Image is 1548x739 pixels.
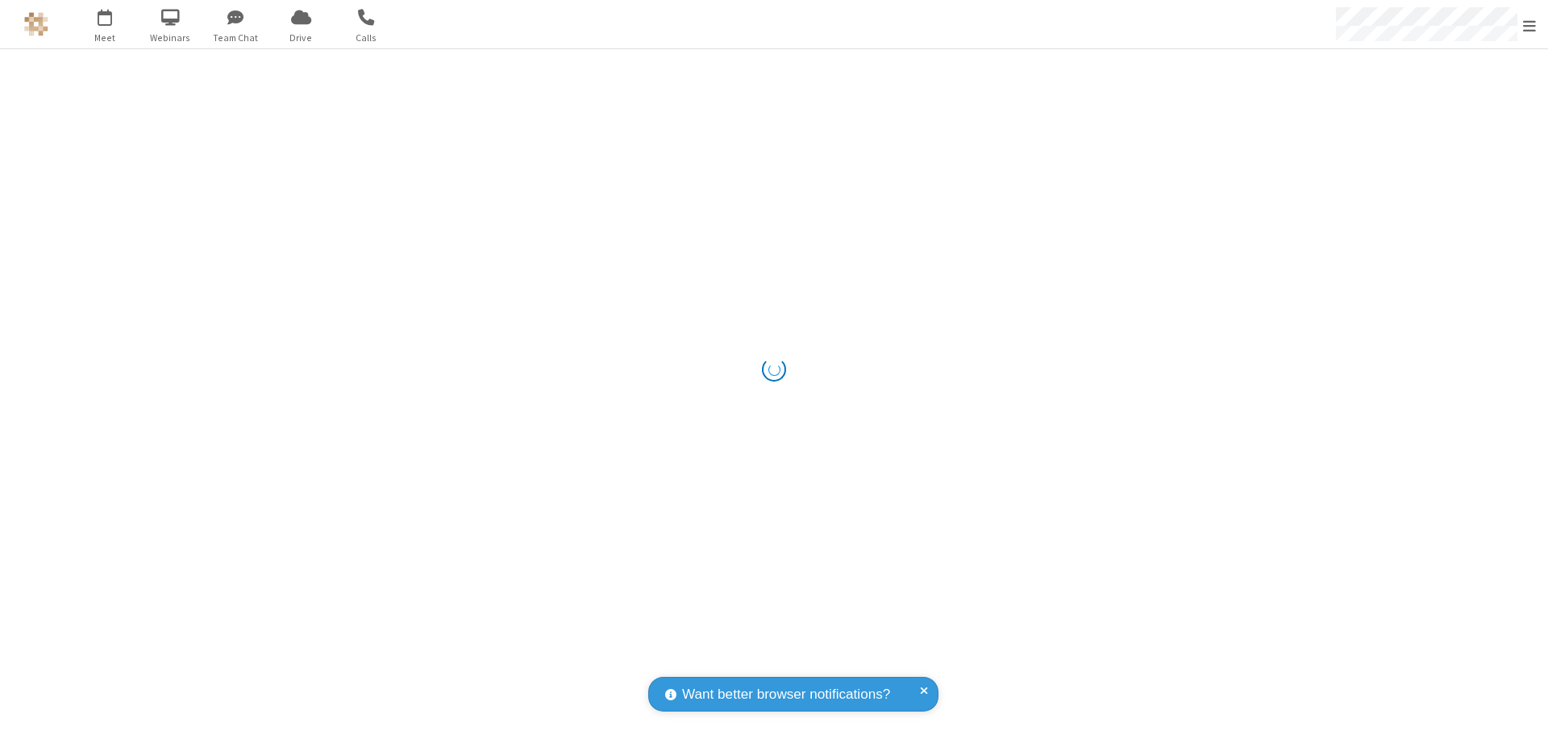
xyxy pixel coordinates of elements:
[140,31,201,45] span: Webinars
[24,12,48,36] img: QA Selenium DO NOT DELETE OR CHANGE
[206,31,266,45] span: Team Chat
[336,31,397,45] span: Calls
[682,684,890,705] span: Want better browser notifications?
[271,31,331,45] span: Drive
[75,31,135,45] span: Meet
